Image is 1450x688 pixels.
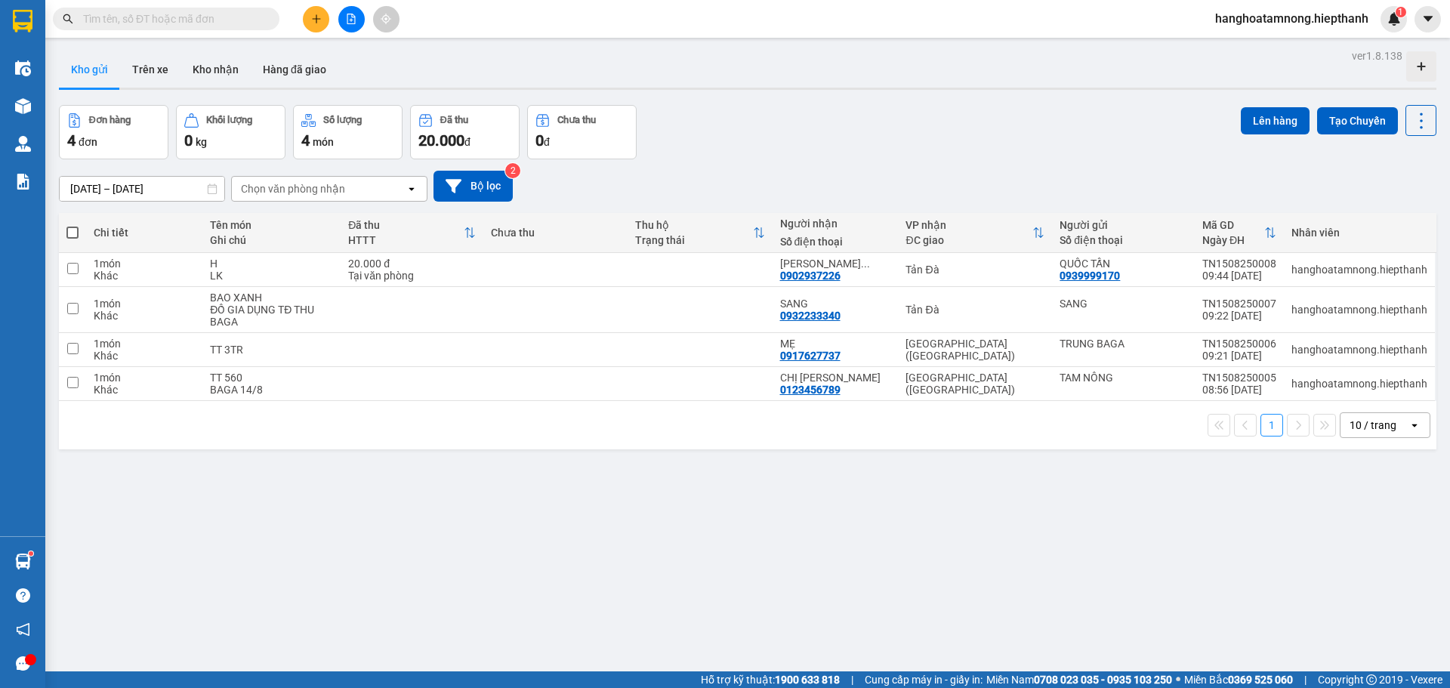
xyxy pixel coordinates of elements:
[180,51,251,88] button: Kho nhận
[381,14,391,24] span: aim
[210,384,333,396] div: BAGA 14/8
[15,554,31,569] img: warehouse-icon
[1366,674,1377,685] span: copyright
[1291,264,1427,276] div: hanghoatamnong.hiepthanh
[176,105,285,159] button: Khối lượng0kg
[780,218,891,230] div: Người nhận
[433,171,513,202] button: Bộ lọc
[905,219,1032,231] div: VP nhận
[120,51,180,88] button: Trên xe
[1202,372,1276,384] div: TN1508250005
[527,105,637,159] button: Chưa thu0đ
[16,656,30,671] span: message
[1350,418,1396,433] div: 10 / trang
[338,6,365,32] button: file-add
[210,258,333,270] div: H
[701,671,840,688] span: Hỗ trợ kỹ thuật:
[410,105,520,159] button: Đã thu20.000đ
[15,98,31,114] img: warehouse-icon
[206,115,252,125] div: Khối lượng
[1387,12,1401,26] img: icon-new-feature
[406,183,418,195] svg: open
[780,338,891,350] div: MẸ
[184,131,193,150] span: 0
[210,304,333,328] div: ĐỒ GIA DỤNG TĐ THU BAGA
[505,163,520,178] sup: 2
[323,115,362,125] div: Số lượng
[59,51,120,88] button: Kho gửi
[13,10,32,32] img: logo-vxr
[1202,298,1276,310] div: TN1508250007
[780,384,841,396] div: 0123456789
[311,14,322,24] span: plus
[210,292,333,304] div: BAO XANH
[491,227,620,239] div: Chưa thu
[94,258,195,270] div: 1 món
[1291,378,1427,390] div: hanghoatamnong.hiepthanh
[373,6,400,32] button: aim
[94,270,195,282] div: Khác
[440,115,468,125] div: Đã thu
[1228,674,1293,686] strong: 0369 525 060
[94,350,195,362] div: Khác
[60,177,224,201] input: Select a date range.
[1317,107,1398,134] button: Tạo Chuyến
[1060,338,1187,350] div: TRUNG BAGA
[775,674,840,686] strong: 1900 633 818
[986,671,1172,688] span: Miền Nam
[905,234,1032,246] div: ĐC giao
[535,131,544,150] span: 0
[1202,338,1276,350] div: TN1508250006
[83,11,261,27] input: Tìm tên, số ĐT hoặc mã đơn
[348,270,476,282] div: Tại văn phòng
[241,181,345,196] div: Chọn văn phòng nhận
[94,310,195,322] div: Khác
[15,60,31,76] img: warehouse-icon
[1396,7,1406,17] sup: 1
[341,213,483,253] th: Toggle SortBy
[1060,258,1187,270] div: QUỐC TẤN
[1241,107,1310,134] button: Lên hàng
[1415,6,1441,32] button: caret-down
[1291,227,1427,239] div: Nhân viên
[1195,213,1284,253] th: Toggle SortBy
[210,219,333,231] div: Tên món
[94,384,195,396] div: Khác
[905,372,1044,396] div: [GEOGRAPHIC_DATA] ([GEOGRAPHIC_DATA])
[905,264,1044,276] div: Tản Đà
[15,136,31,152] img: warehouse-icon
[1060,298,1187,310] div: SANG
[1408,419,1421,431] svg: open
[1176,677,1180,683] span: ⚪️
[544,136,550,148] span: đ
[905,304,1044,316] div: Tản Đà
[210,344,333,356] div: TT 3TR
[313,136,334,148] span: món
[59,105,168,159] button: Đơn hàng4đơn
[1202,258,1276,270] div: TN1508250008
[780,372,891,384] div: CHỊ PHƯƠNG
[346,14,356,24] span: file-add
[628,213,772,253] th: Toggle SortBy
[1060,219,1187,231] div: Người gửi
[1203,9,1381,28] span: hanghoatamnong.hiepthanh
[1260,414,1283,437] button: 1
[1034,674,1172,686] strong: 0708 023 035 - 0935 103 250
[94,338,195,350] div: 1 món
[348,234,464,246] div: HTTT
[63,14,73,24] span: search
[1421,12,1435,26] span: caret-down
[1406,51,1436,82] div: Tạo kho hàng mới
[15,174,31,190] img: solution-icon
[1202,384,1276,396] div: 08:56 [DATE]
[1184,671,1293,688] span: Miền Bắc
[1202,310,1276,322] div: 09:22 [DATE]
[780,350,841,362] div: 0917627737
[293,105,403,159] button: Số lượng4món
[1291,304,1427,316] div: hanghoatamnong.hiepthanh
[210,234,333,246] div: Ghi chú
[94,227,195,239] div: Chi tiết
[16,622,30,637] span: notification
[905,338,1044,362] div: [GEOGRAPHIC_DATA] ([GEOGRAPHIC_DATA])
[1202,219,1264,231] div: Mã GD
